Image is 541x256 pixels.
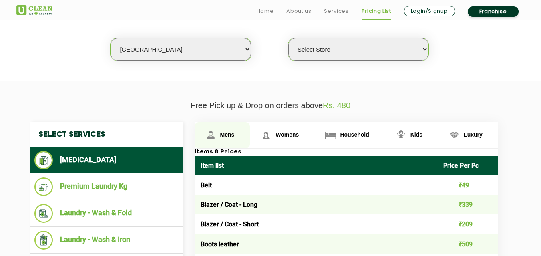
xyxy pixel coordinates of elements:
span: Household [340,131,369,138]
td: Boots leather [195,234,438,254]
td: Blazer / Coat - Short [195,214,438,234]
td: Belt [195,175,438,195]
span: Luxury [464,131,483,138]
img: Mens [204,128,218,142]
td: ₹209 [437,214,498,234]
td: ₹339 [437,195,498,214]
li: Premium Laundry Kg [34,177,179,196]
a: About us [286,6,311,16]
td: Blazer / Coat - Long [195,195,438,214]
img: Dry Cleaning [34,151,53,169]
span: Womens [276,131,299,138]
li: [MEDICAL_DATA] [34,151,179,169]
span: Mens [220,131,235,138]
img: Womens [259,128,273,142]
img: Premium Laundry Kg [34,177,53,196]
th: Price Per Pc [437,156,498,175]
td: ₹509 [437,234,498,254]
img: UClean Laundry and Dry Cleaning [16,5,52,15]
td: ₹49 [437,175,498,195]
a: Franchise [468,6,519,17]
img: Laundry - Wash & Iron [34,231,53,250]
p: Free Pick up & Drop on orders above [16,101,525,110]
li: Laundry - Wash & Fold [34,204,179,223]
a: Home [257,6,274,16]
h4: Select Services [30,122,183,147]
a: Pricing List [362,6,391,16]
span: Kids [410,131,422,138]
img: Luxury [447,128,461,142]
a: Services [324,6,348,16]
h3: Items & Prices [195,149,498,156]
img: Household [324,128,338,142]
a: Login/Signup [404,6,455,16]
th: Item list [195,156,438,175]
span: Rs. 480 [323,101,350,110]
img: Laundry - Wash & Fold [34,204,53,223]
li: Laundry - Wash & Iron [34,231,179,250]
img: Kids [394,128,408,142]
